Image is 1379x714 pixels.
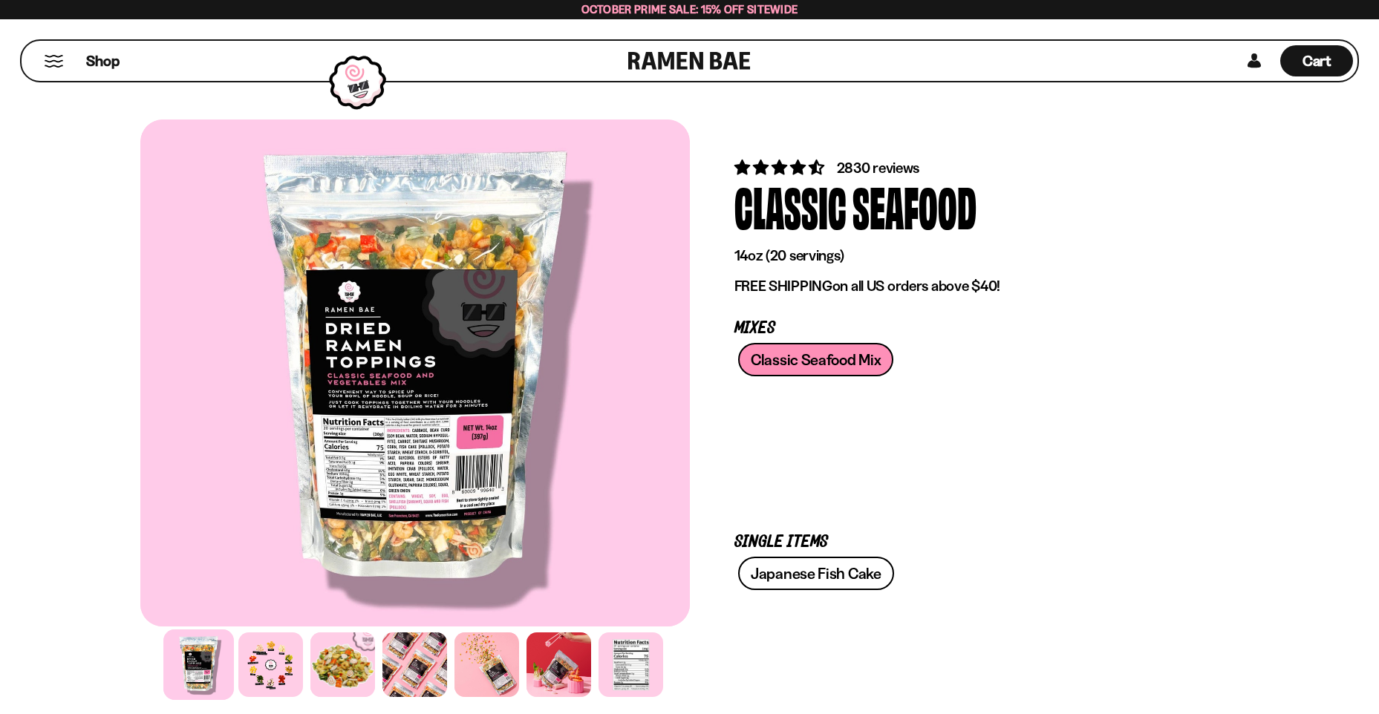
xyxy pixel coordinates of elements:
span: October Prime Sale: 15% off Sitewide [581,2,798,16]
div: Cart [1280,41,1353,81]
a: Japanese Fish Cake [738,557,894,590]
a: Shop [86,45,120,76]
p: on all US orders above $40! [734,277,1195,295]
div: Classic [734,178,847,234]
span: Shop [86,51,120,71]
button: Mobile Menu Trigger [44,55,64,68]
strong: FREE SHIPPING [734,277,832,295]
span: Cart [1303,52,1331,70]
div: Seafood [852,178,977,234]
span: 2830 reviews [837,159,920,177]
p: Mixes [734,321,1195,335]
span: 4.68 stars [734,158,827,177]
p: Single Items [734,535,1195,549]
p: 14oz (20 servings) [734,246,1195,265]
